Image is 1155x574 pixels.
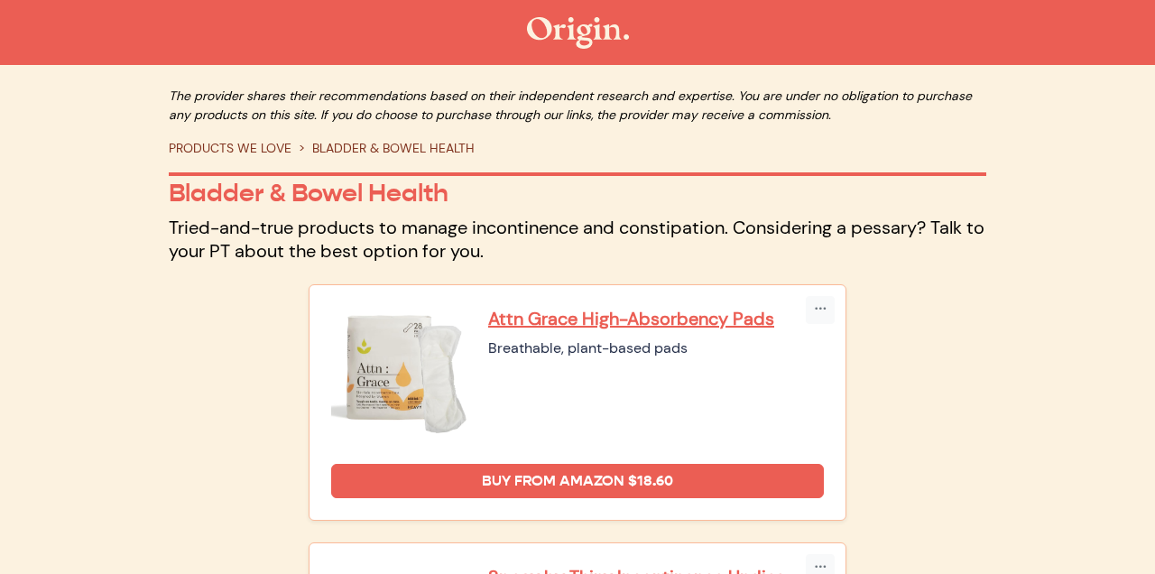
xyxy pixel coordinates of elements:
a: PRODUCTS WE LOVE [169,140,291,156]
p: Tried-and-true products to manage incontinence and constipation. Considering a pessary? Talk to y... [169,216,986,263]
img: The Origin Shop [527,17,629,49]
a: Buy from Amazon $18.60 [331,464,824,498]
p: Bladder & Bowel Health [169,178,986,208]
img: Attn Grace High-Absorbency Pads [331,307,467,442]
li: BLADDER & BOWEL HEALTH [291,139,475,158]
div: Breathable, plant-based pads [488,338,824,359]
p: The provider shares their recommendations based on their independent research and expertise. You ... [169,87,986,125]
a: Attn Grace High-Absorbency Pads [488,307,824,330]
